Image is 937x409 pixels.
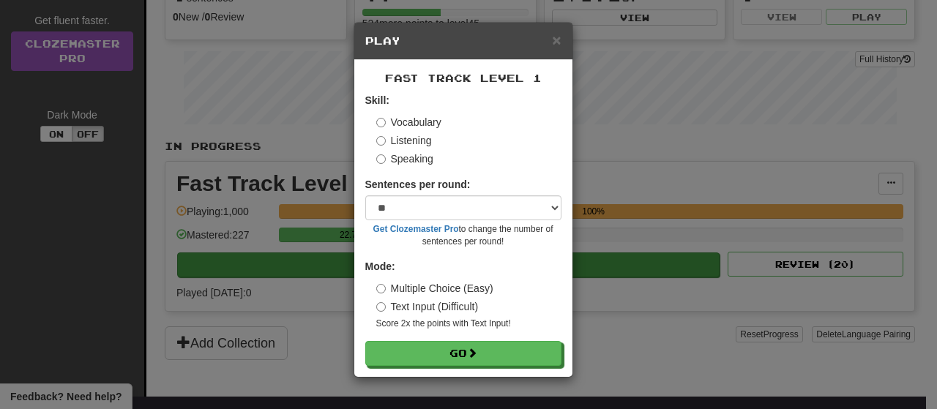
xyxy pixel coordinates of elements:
[376,281,493,296] label: Multiple Choice (Easy)
[365,94,389,106] strong: Skill:
[552,32,561,48] button: Close
[373,224,459,234] a: Get Clozemaster Pro
[376,318,561,330] small: Score 2x the points with Text Input !
[365,223,561,248] small: to change the number of sentences per round!
[376,299,479,314] label: Text Input (Difficult)
[376,302,386,312] input: Text Input (Difficult)
[365,260,395,272] strong: Mode:
[376,136,386,146] input: Listening
[365,341,561,366] button: Go
[552,31,561,48] span: ×
[365,177,471,192] label: Sentences per round:
[376,151,433,166] label: Speaking
[376,133,432,148] label: Listening
[376,284,386,293] input: Multiple Choice (Easy)
[376,154,386,164] input: Speaking
[385,72,542,84] span: Fast Track Level 1
[365,34,561,48] h5: Play
[376,118,386,127] input: Vocabulary
[376,115,441,130] label: Vocabulary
